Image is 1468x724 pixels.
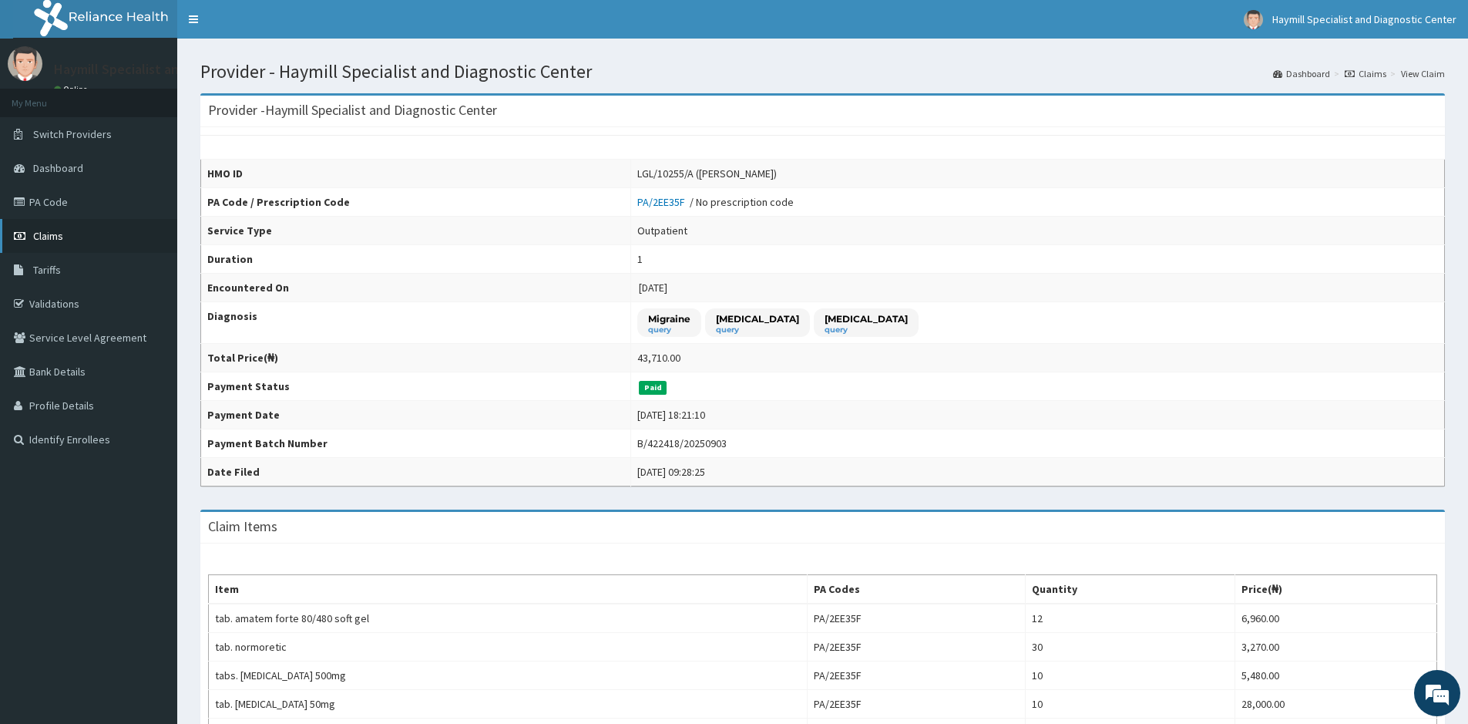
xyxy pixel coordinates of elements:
td: tabs. [MEDICAL_DATA] 500mg [209,662,808,690]
td: 3,270.00 [1235,633,1437,662]
span: Paid [639,381,667,395]
th: Total Price(₦) [201,344,631,372]
div: 1 [637,251,643,267]
td: 10 [1026,662,1235,690]
td: 28,000.00 [1235,690,1437,719]
th: Date Filed [201,458,631,487]
img: User Image [1244,10,1263,29]
td: 12 [1026,604,1235,633]
a: View Claim [1401,67,1445,80]
th: Payment Date [201,401,631,429]
textarea: Type your message and hit 'Enter' [8,421,294,475]
div: Chat with us now [80,86,259,106]
span: Haymill Specialist and Diagnostic Center [1272,12,1456,26]
td: 6,960.00 [1235,604,1437,633]
th: Service Type [201,217,631,245]
th: Item [209,575,808,604]
th: PA Codes [808,575,1026,604]
td: 30 [1026,633,1235,662]
p: Haymill Specialist and Diagnostic Center [54,62,298,76]
p: Migraine [648,312,690,325]
p: [MEDICAL_DATA] [825,312,908,325]
h1: Provider - Haymill Specialist and Diagnostic Center [200,62,1445,82]
th: Payment Batch Number [201,429,631,458]
span: [DATE] [639,281,667,295]
p: [MEDICAL_DATA] [716,312,799,325]
div: [DATE] 18:21:10 [637,407,705,423]
div: B/422418/20250903 [637,436,727,451]
span: Tariffs [33,263,61,277]
td: tab. normoretic [209,633,808,662]
h3: Provider - Haymill Specialist and Diagnostic Center [208,103,497,117]
div: / No prescription code [637,194,794,210]
th: Encountered On [201,274,631,302]
div: [DATE] 09:28:25 [637,464,705,480]
td: tab. amatem forte 80/480 soft gel [209,604,808,633]
th: Diagnosis [201,302,631,344]
a: Claims [1345,67,1386,80]
a: Online [54,84,91,95]
td: tab. [MEDICAL_DATA] 50mg [209,690,808,719]
td: PA/2EE35F [808,690,1026,719]
th: HMO ID [201,160,631,188]
small: query [648,326,690,334]
span: Dashboard [33,161,83,175]
span: We're online! [89,194,213,350]
div: 43,710.00 [637,350,680,365]
small: query [825,326,908,334]
th: Quantity [1026,575,1235,604]
th: Payment Status [201,372,631,401]
a: PA/2EE35F [637,195,690,209]
td: PA/2EE35F [808,604,1026,633]
td: 10 [1026,690,1235,719]
th: Price(₦) [1235,575,1437,604]
a: Dashboard [1273,67,1330,80]
td: PA/2EE35F [808,662,1026,690]
img: d_794563401_company_1708531726252_794563401 [29,77,62,116]
span: Switch Providers [33,127,112,141]
th: PA Code / Prescription Code [201,188,631,217]
td: PA/2EE35F [808,633,1026,662]
div: LGL/10255/A ([PERSON_NAME]) [637,166,777,181]
small: query [716,326,799,334]
h3: Claim Items [208,520,277,534]
td: 5,480.00 [1235,662,1437,690]
img: User Image [8,46,42,81]
div: Minimize live chat window [253,8,290,45]
span: Claims [33,229,63,243]
div: Outpatient [637,223,687,238]
th: Duration [201,245,631,274]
